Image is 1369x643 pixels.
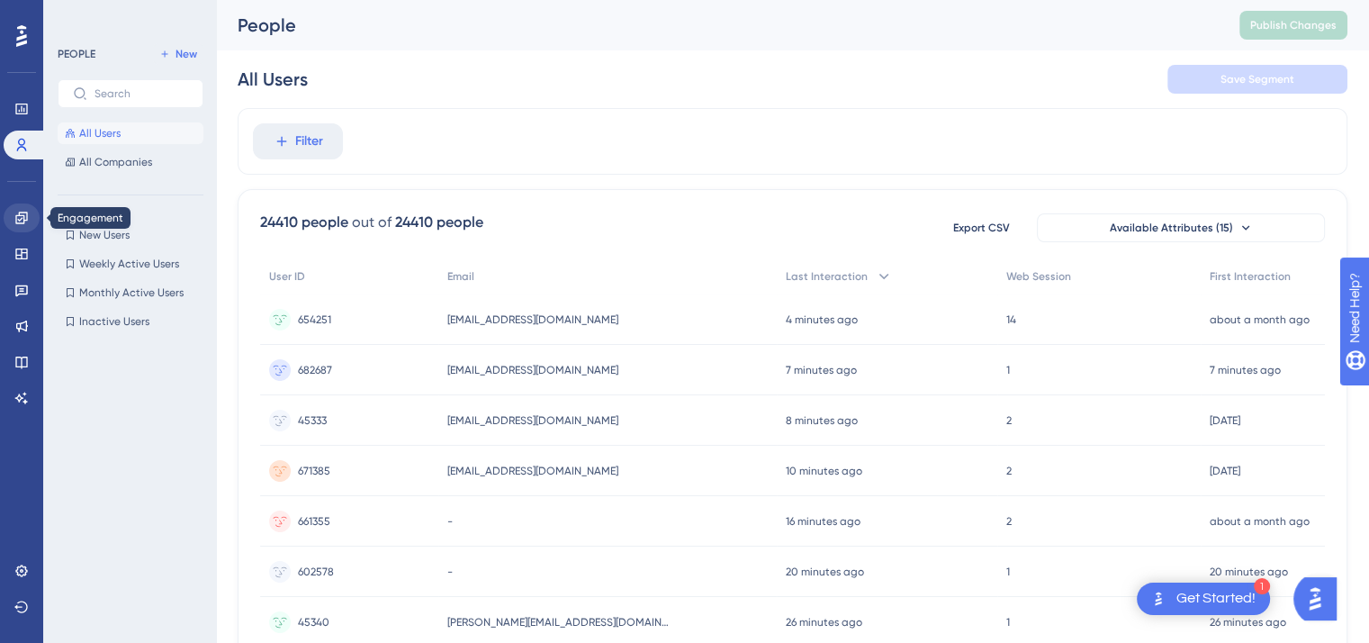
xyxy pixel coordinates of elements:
span: Last Interaction [786,269,868,284]
span: - [447,514,453,529]
time: [DATE] [1210,465,1240,477]
span: Need Help? [42,5,113,26]
span: 1 [1006,363,1010,377]
div: 24410 people [395,212,483,233]
time: 7 minutes ago [786,364,857,376]
iframe: UserGuiding AI Assistant Launcher [1293,572,1347,626]
span: [EMAIL_ADDRESS][DOMAIN_NAME] [447,413,618,428]
span: 2 [1006,413,1012,428]
span: [PERSON_NAME][EMAIL_ADDRESS][DOMAIN_NAME] [447,615,672,629]
span: Export CSV [953,221,1010,235]
span: - [447,565,453,579]
time: 26 minutes ago [1210,616,1286,629]
div: out of [352,212,392,233]
span: Save Segment [1220,72,1294,86]
span: 671385 [298,464,330,478]
time: 26 minutes ago [786,616,862,629]
button: Monthly Active Users [58,282,203,303]
span: 682687 [298,363,332,377]
span: [EMAIL_ADDRESS][DOMAIN_NAME] [447,312,618,327]
input: Search [95,87,188,100]
time: 20 minutes ago [786,566,864,578]
button: All Users [58,122,203,144]
div: PEOPLE [58,47,95,61]
span: Filter [295,131,323,152]
time: 16 minutes ago [786,515,860,528]
button: Export CSV [936,213,1026,242]
span: Weekly Active Users [79,257,179,271]
time: 8 minutes ago [786,414,858,427]
button: Publish Changes [1239,11,1347,40]
time: [DATE] [1210,414,1240,427]
time: about a month ago [1210,515,1310,528]
span: Inactive Users [79,314,149,329]
button: Available Attributes (15) [1037,213,1325,242]
span: New [176,47,197,61]
span: Monthly Active Users [79,285,184,300]
span: 2 [1006,464,1012,478]
span: [EMAIL_ADDRESS][DOMAIN_NAME] [447,464,618,478]
time: about a month ago [1210,313,1310,326]
div: 24410 people [260,212,348,233]
span: 1 [1006,615,1010,629]
img: launcher-image-alternative-text [1148,588,1169,610]
span: 654251 [298,312,331,327]
span: 2 [1006,514,1012,529]
span: Web Session [1006,269,1071,284]
span: 1 [1006,565,1010,579]
span: 661355 [298,514,330,529]
button: All Companies [58,151,203,173]
span: [EMAIL_ADDRESS][DOMAIN_NAME] [447,363,618,377]
button: Inactive Users [58,311,203,332]
span: Available Attributes (15) [1110,221,1233,235]
span: 602578 [298,565,334,579]
time: 4 minutes ago [786,313,858,326]
button: Save Segment [1167,65,1347,94]
div: Get Started! [1176,589,1256,609]
span: All Companies [79,155,152,169]
div: People [238,13,1194,38]
time: 20 minutes ago [1210,566,1288,578]
button: Weekly Active Users [58,253,203,275]
div: 1 [1254,578,1270,594]
button: Filter [253,123,343,159]
span: 45340 [298,615,329,629]
span: All Users [79,126,121,140]
time: 10 minutes ago [786,465,862,477]
time: 7 minutes ago [1210,364,1281,376]
span: Publish Changes [1250,18,1337,32]
span: New Users [79,228,130,242]
span: User ID [269,269,305,284]
div: All Users [238,67,308,92]
span: 45333 [298,413,327,428]
div: Open Get Started! checklist, remaining modules: 1 [1137,583,1270,615]
button: New Users [58,224,203,246]
span: 14 [1006,312,1016,327]
span: First Interaction [1210,269,1291,284]
button: New [153,43,203,65]
span: Email [447,269,474,284]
